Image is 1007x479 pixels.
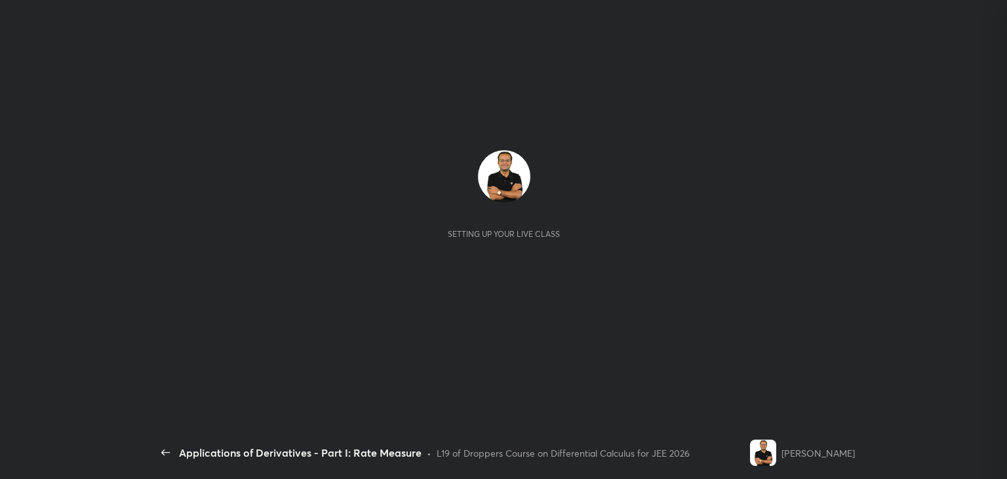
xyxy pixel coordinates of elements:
[437,446,690,460] div: L19 of Droppers Course on Differential Calculus for JEE 2026
[427,446,431,460] div: •
[478,150,530,203] img: fe4b8a03a1bf418596e07c738c76a6a1.jpg
[781,446,855,460] div: [PERSON_NAME]
[750,440,776,466] img: fe4b8a03a1bf418596e07c738c76a6a1.jpg
[448,229,560,239] div: Setting up your live class
[179,445,422,461] div: Applications of Derivatives - Part I: Rate Measure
